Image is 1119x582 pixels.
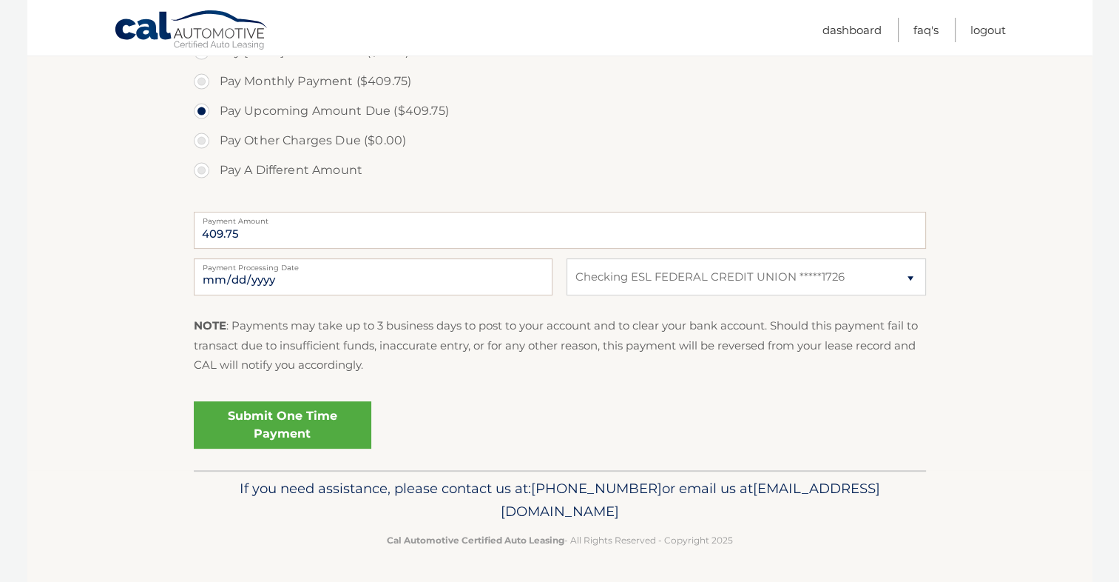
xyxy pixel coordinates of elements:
label: Pay Other Charges Due ($0.00) [194,126,926,155]
a: Logout [970,18,1006,42]
label: Pay A Different Amount [194,155,926,185]
strong: NOTE [194,318,226,332]
span: [PHONE_NUMBER] [531,480,662,497]
label: Pay Monthly Payment ($409.75) [194,67,926,96]
label: Payment Processing Date [194,258,552,270]
a: FAQ's [913,18,939,42]
a: Submit One Time Payment [194,401,371,449]
input: Payment Amount [194,212,926,249]
a: Cal Automotive [114,10,269,53]
label: Pay Upcoming Amount Due ($409.75) [194,96,926,126]
strong: Cal Automotive Certified Auto Leasing [387,535,564,546]
p: - All Rights Reserved - Copyright 2025 [203,532,916,548]
p: : Payments may take up to 3 business days to post to your account and to clear your bank account.... [194,316,926,375]
p: If you need assistance, please contact us at: or email us at [203,477,916,524]
a: Dashboard [822,18,882,42]
input: Payment Date [194,258,552,295]
label: Payment Amount [194,212,926,224]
